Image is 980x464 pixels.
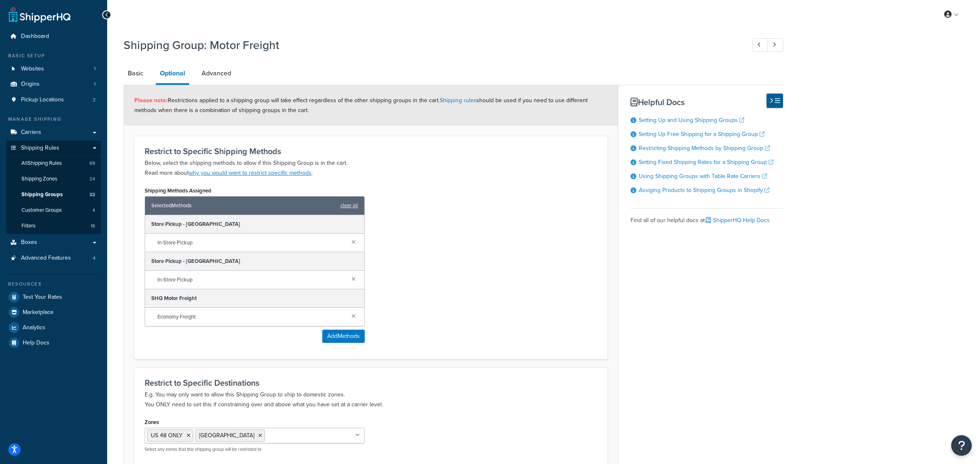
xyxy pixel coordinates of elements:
[6,61,101,77] li: Websites
[156,63,189,85] a: Optional
[21,160,62,167] span: All Shipping Rules
[639,130,764,138] a: Setting Up Free Shipping for a Shipping Group
[89,191,95,198] span: 32
[21,66,44,73] span: Websites
[6,187,101,202] li: Shipping Groups
[189,169,312,177] a: why you would want to restrict specific methods
[23,324,45,331] span: Analytics
[6,235,101,250] a: Boxes
[767,38,783,52] a: Next Record
[639,186,769,195] a: Assiging Products to Shipping Groups in Shopify
[6,218,101,234] li: Filters
[6,187,101,202] a: Shipping Groups32
[157,311,345,323] span: Economy Freight
[639,158,774,166] a: Setting Fixed Shipping Rates for a Shipping Group
[21,223,35,230] span: Filters
[6,77,101,92] li: Origins
[21,239,37,246] span: Boxes
[157,274,345,286] span: In-Store Pickup
[21,81,40,88] span: Origins
[151,431,183,440] span: US 48 ONLY
[94,81,96,88] span: 1
[639,144,770,152] a: Restricting Shipping Methods by Shipping Group
[21,129,41,136] span: Carriers
[6,281,101,288] div: Resources
[89,176,95,183] span: 24
[6,203,101,218] a: Customer Groups4
[6,171,101,187] a: Shipping Zones24
[6,141,101,234] li: Shipping Rules
[6,320,101,335] a: Analytics
[6,116,101,123] div: Manage Shipping
[6,125,101,140] a: Carriers
[6,29,101,44] a: Dashboard
[151,200,336,211] span: Selected Methods
[145,419,159,425] label: Zones
[6,305,101,320] a: Marketplace
[21,207,62,214] span: Customer Groups
[145,390,597,410] p: E.g. You may only want to allow this Shipping Group to ship to domestic zones. You ONLY need to s...
[706,216,770,225] a: ShipperHQ Help Docs
[631,98,783,107] h3: Helpful Docs
[145,147,597,156] h3: Restrict to Specific Shipping Methods
[6,171,101,187] li: Shipping Zones
[94,66,96,73] span: 1
[951,435,972,456] button: Open Resource Center
[6,77,101,92] a: Origins1
[639,116,744,124] a: Setting Up and Using Shipping Groups
[6,203,101,218] li: Customer Groups
[21,96,64,103] span: Pickup Locations
[23,340,49,347] span: Help Docs
[92,207,95,214] span: 4
[6,141,101,156] a: Shipping Rules
[197,63,235,83] a: Advanced
[767,94,783,108] button: Hide Help Docs
[6,218,101,234] a: Filters16
[199,431,254,440] span: [GEOGRAPHIC_DATA]
[21,145,59,152] span: Shipping Rules
[440,96,476,105] a: Shipping rules
[145,215,364,234] div: Store Pickup - [GEOGRAPHIC_DATA]
[93,96,96,103] span: 2
[124,63,148,83] a: Basic
[6,61,101,77] a: Websites1
[145,187,211,194] label: Shipping Methods Assigned
[6,335,101,350] a: Help Docs
[340,200,358,211] a: clear all
[145,252,364,271] div: Store Pickup - [GEOGRAPHIC_DATA]
[23,309,54,316] span: Marketplace
[6,290,101,305] a: Test Your Rates
[752,38,768,52] a: Previous Record
[124,37,737,53] h1: Shipping Group: Motor Freight
[134,96,168,105] strong: Please note:
[6,92,101,108] li: Pickup Locations
[21,255,71,262] span: Advanced Features
[639,172,767,180] a: Using Shipping Groups with Table Rate Carriers
[6,251,101,266] li: Advanced Features
[631,208,783,226] div: Find all of our helpful docs at:
[21,176,57,183] span: Shipping Zones
[6,52,101,59] div: Basic Setup
[89,160,95,167] span: 69
[6,92,101,108] a: Pickup Locations2
[6,251,101,266] a: Advanced Features4
[91,223,95,230] span: 16
[6,156,101,171] a: AllShipping Rules69
[145,289,364,308] div: SHQ Motor Freight
[21,33,49,40] span: Dashboard
[322,330,365,343] button: AddMethods
[145,158,597,178] p: Below, select the shipping methods to allow if this Shipping Group is in the cart. Read more about .
[23,294,62,301] span: Test Your Rates
[21,191,63,198] span: Shipping Groups
[93,255,96,262] span: 4
[145,446,365,452] p: Select any zones that this shipping group will be restricted to
[134,96,588,115] span: Restrictions applied to a shipping group will take effect regardless of the other shipping groups...
[145,378,597,387] h3: Restrict to Specific Destinations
